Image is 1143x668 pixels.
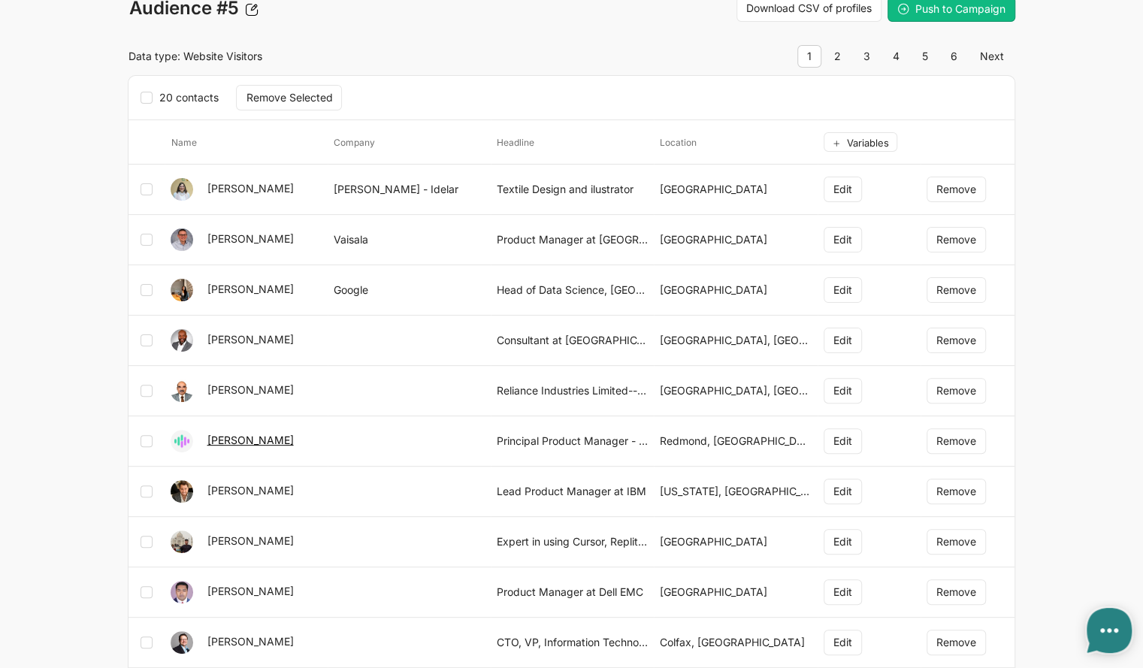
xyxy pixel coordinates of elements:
td: Reliance Industries Limited--Filament Business--Sales | Marketing & Business Development | Busine... [491,366,654,416]
td: [PERSON_NAME] - Idelar [328,165,491,215]
td: [GEOGRAPHIC_DATA] [654,517,817,567]
th: company [328,120,491,165]
td: [US_STATE], [GEOGRAPHIC_DATA] [654,467,817,517]
button: Remove [927,579,986,605]
a: [PERSON_NAME] [207,484,293,497]
button: Edit [824,428,862,454]
a: [PERSON_NAME] [207,434,293,446]
button: Remove [927,227,986,252]
td: Head of Data Science, [GEOGRAPHIC_DATA] [491,265,654,316]
td: [GEOGRAPHIC_DATA] [654,567,817,618]
td: Product Manager at [GEOGRAPHIC_DATA] [491,215,654,265]
td: Colfax, [GEOGRAPHIC_DATA] [654,618,817,668]
td: Product Manager at Dell EMC [491,567,654,618]
a: 4 [883,45,909,68]
button: Edit [824,479,862,504]
a: [PERSON_NAME] [207,333,293,346]
td: Redmond, [GEOGRAPHIC_DATA] [654,416,817,467]
button: Remove [927,277,986,303]
td: Lead Product Manager at IBM [491,467,654,517]
td: Google [328,265,491,316]
a: [PERSON_NAME] [207,383,293,396]
a: [PERSON_NAME] [207,585,293,597]
label: 20 contacts [141,88,227,107]
a: 5 [912,45,938,68]
td: Principal Product Manager - Tech at Amazon [491,416,654,467]
a: 3 [854,45,880,68]
td: [GEOGRAPHIC_DATA] [654,165,817,215]
td: [GEOGRAPHIC_DATA], [GEOGRAPHIC_DATA] [654,316,817,366]
td: Textile Design and ilustrator [491,165,654,215]
button: Remove [927,479,986,504]
th: location [654,120,817,165]
button: Edit [824,378,862,404]
span: Push to Campaign [915,2,1005,15]
button: Remove [927,428,986,454]
button: Remove [927,328,986,353]
span: Variables [847,137,889,149]
td: Vaisala [328,215,491,265]
td: Expert in using Cursor, Replit, Kiro, V0, Bolt, Base44, ChatGpt, [PERSON_NAME], Gemini, Lovable, ... [491,517,654,567]
td: [GEOGRAPHIC_DATA], [GEOGRAPHIC_DATA] [654,366,817,416]
p: Data type: Website Visitors [128,50,562,63]
button: Remove [927,177,986,202]
th: headline [491,120,654,165]
button: Remove [927,630,986,655]
button: Remove [927,378,986,404]
a: [PERSON_NAME] [207,182,293,195]
button: Variables [824,132,897,152]
a: Next [970,45,1014,68]
th: name [165,120,327,165]
button: Edit [824,277,862,303]
a: [PERSON_NAME] [207,635,293,648]
a: [PERSON_NAME] [207,534,293,547]
a: 2 [824,45,851,68]
td: CTO, VP, Information Technology, Business Systems Solutions at [GEOGRAPHIC_DATA] Guaranty, Inc. [491,618,654,668]
td: Consultant at [GEOGRAPHIC_DATA] Technologies US [491,316,654,366]
button: Edit [824,177,862,202]
button: Remove Selected [236,85,342,110]
button: Edit [824,630,862,655]
button: Edit [824,227,862,252]
a: [PERSON_NAME] [207,232,293,245]
td: [GEOGRAPHIC_DATA] [654,265,817,316]
span: 1 [797,45,821,68]
td: [GEOGRAPHIC_DATA] [654,215,817,265]
a: [PERSON_NAME] [207,283,293,295]
a: 6 [941,45,967,68]
button: Edit [824,529,862,555]
button: Edit [824,579,862,605]
button: Remove [927,529,986,555]
button: Edit [824,328,862,353]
